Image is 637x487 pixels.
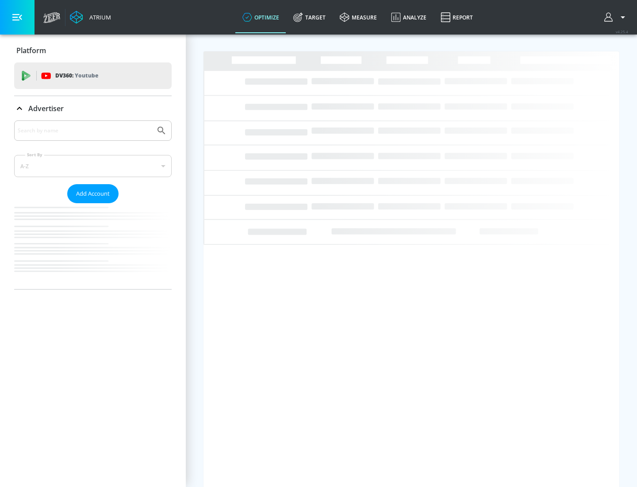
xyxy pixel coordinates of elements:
[28,104,64,113] p: Advertiser
[14,38,172,63] div: Platform
[16,46,46,55] p: Platform
[14,203,172,289] nav: list of Advertiser
[14,62,172,89] div: DV360: Youtube
[434,1,480,33] a: Report
[14,155,172,177] div: A-Z
[55,71,98,81] p: DV360:
[384,1,434,33] a: Analyze
[14,96,172,121] div: Advertiser
[616,29,628,34] span: v 4.25.4
[70,11,111,24] a: Atrium
[75,71,98,80] p: Youtube
[76,189,110,199] span: Add Account
[86,13,111,21] div: Atrium
[333,1,384,33] a: measure
[25,152,44,158] label: Sort By
[14,120,172,289] div: Advertiser
[235,1,286,33] a: optimize
[286,1,333,33] a: Target
[18,125,152,136] input: Search by name
[67,184,119,203] button: Add Account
